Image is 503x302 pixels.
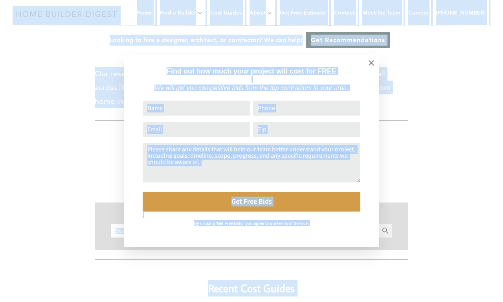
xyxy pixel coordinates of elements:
input: Email Address [143,122,250,137]
strong: . [308,221,309,226]
strong: Terms of Service [276,221,308,226]
a: Terms of Service [276,219,308,226]
strong: Find out how much your project will cost for FREE [167,67,336,75]
input: Phone [253,101,360,116]
strong: By clicking 'Get Free Bids,' you agree to our [194,221,276,226]
input: Name [143,101,250,116]
button: Close [358,49,385,77]
input: Zip [253,122,360,137]
textarea: Comment or Message [143,143,360,182]
button: Get Free Bids [143,192,360,212]
em: We will get you competitive bids from the top contractors in your area. [154,85,348,91]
